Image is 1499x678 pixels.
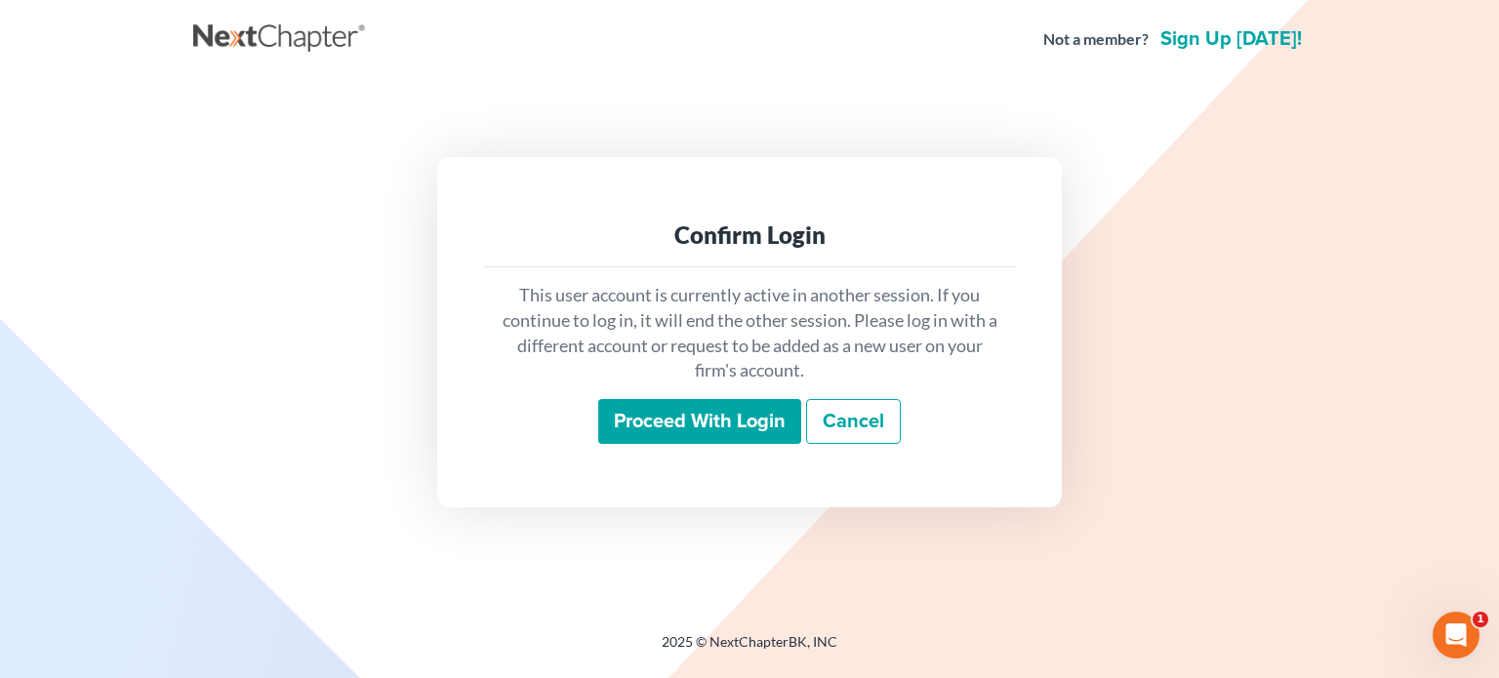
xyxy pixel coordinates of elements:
div: 2025 © NextChapterBK, INC [193,632,1306,667]
input: Proceed with login [598,399,801,444]
span: 1 [1473,612,1488,627]
a: Cancel [806,399,901,444]
iframe: Intercom live chat [1433,612,1479,658]
a: Sign up [DATE]! [1156,29,1306,49]
div: Confirm Login [500,219,999,251]
p: This user account is currently active in another session. If you continue to log in, it will end ... [500,283,999,383]
strong: Not a member? [1043,28,1149,51]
